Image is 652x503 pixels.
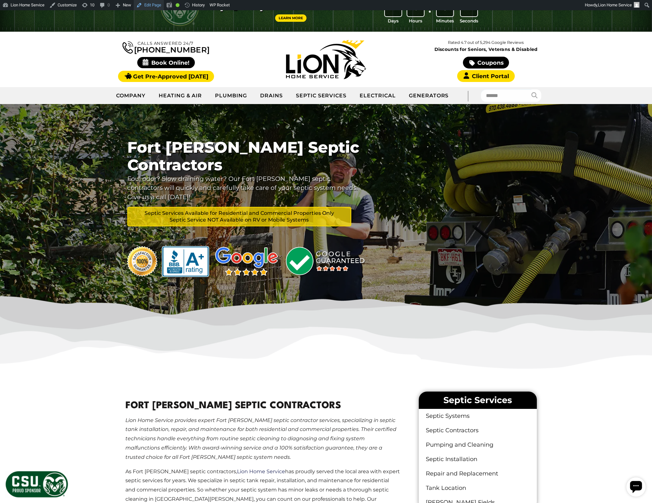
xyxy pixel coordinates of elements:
[407,47,565,52] span: Discounts for Seniors, Veterans & Disabled
[455,87,481,104] div: |
[419,466,537,481] a: Repair and Replacement
[463,57,509,69] a: Coupons
[137,57,195,68] span: Book Online!
[419,423,537,438] a: Septic Contractors
[3,3,22,22] div: Open chat widget
[436,18,454,24] span: Minutes
[419,438,537,452] a: Pumping and Cleaning
[353,88,402,104] a: Electrical
[125,399,400,413] h1: Fort [PERSON_NAME] Septic Contractors
[282,244,370,279] img: Google guaranteed logo
[125,417,396,460] em: Lion Home Service provides expert Fort [PERSON_NAME] septic contractor services, specializing in ...
[123,40,210,54] a: [PHONE_NUMBER]
[406,39,566,46] p: Rated 4.7 out of 5,294 Google Reviews
[457,70,515,82] a: Client Portal
[290,88,353,104] a: Septic Services
[402,88,455,104] a: Generators
[125,244,160,279] img: satisfaction guaranteed logo
[419,452,537,466] a: Septic Installation
[460,18,478,24] span: Seconds
[152,88,209,104] a: Heating & Air
[209,88,254,104] a: Plumbing
[388,18,399,24] span: Days
[419,409,537,423] a: Septic Systems
[254,88,290,104] a: Drains
[127,174,360,202] p: Foul odor? Slow draining water? Our Fort [PERSON_NAME] septic contractors will quickly and carefu...
[110,88,152,104] a: Company
[598,3,632,7] span: Lion Home Service
[237,468,285,475] a: Lion Home Service
[419,392,537,409] li: Septic Services
[275,14,306,22] a: Learn More
[131,210,348,217] span: Septic Services Available for Residential and Commercial Properties Only
[286,40,366,79] img: Lion Home Service
[212,244,282,279] img: rated 5 stars on Google
[409,18,422,24] span: Hours
[160,244,212,279] img: A+ rated on the Better Business Bureau
[127,139,360,174] span: Fort [PERSON_NAME] Septic Contractors
[176,3,179,7] div: Good
[419,481,537,495] a: Tank Location
[131,217,348,223] span: Septic Service NOT Available on RV or Mobile Systems
[5,470,69,498] img: CSU Sponsor Badge
[118,71,214,82] a: Get Pre-Approved [DATE]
